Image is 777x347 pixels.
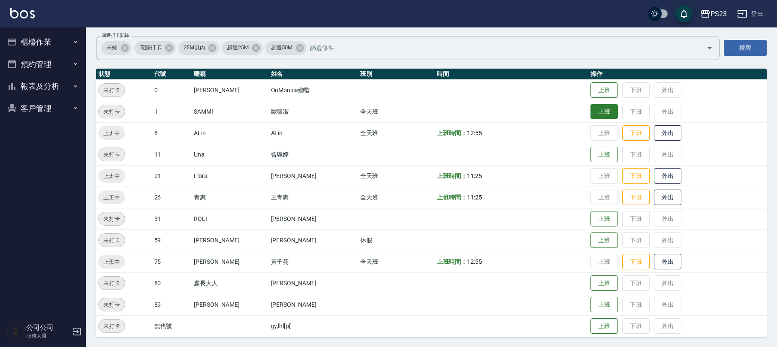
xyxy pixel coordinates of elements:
[192,69,268,80] th: 暱稱
[152,272,192,294] td: 80
[99,322,125,331] span: 未打卡
[467,258,482,265] span: 12:55
[590,82,618,98] button: 上班
[265,43,298,52] span: 超過50M
[308,40,692,55] input: 篩選條件
[101,41,132,55] div: 未知
[99,214,125,223] span: 未打卡
[98,129,125,138] span: 上班中
[3,97,82,120] button: 客戶管理
[98,172,125,181] span: 上班中
[99,279,125,288] span: 未打卡
[192,122,268,144] td: ALin
[152,294,192,315] td: 89
[152,187,192,208] td: 26
[734,6,767,22] button: 登出
[590,297,618,313] button: 上班
[437,130,467,136] b: 上班時間：
[152,79,192,101] td: 0
[358,69,435,80] th: 班別
[152,208,192,229] td: 31
[98,193,125,202] span: 上班中
[192,165,268,187] td: Flora
[99,86,125,95] span: 未打卡
[192,272,268,294] td: 處長大人
[178,43,211,52] span: 25M以內
[622,168,650,184] button: 下班
[102,32,129,39] label: 篩選打卡記錄
[269,79,358,101] td: OuMonica總監
[152,229,192,251] td: 59
[134,43,167,52] span: 電腦打卡
[192,208,268,229] td: ROLI
[675,5,693,22] button: save
[192,294,268,315] td: [PERSON_NAME]
[98,257,125,266] span: 上班中
[134,41,176,55] div: 電腦打卡
[10,8,35,18] img: Logo
[269,315,358,337] td: gy,lhl[p[
[265,41,307,55] div: 超過50M
[152,251,192,272] td: 75
[269,69,358,80] th: 姓名
[435,69,588,80] th: 時間
[152,315,192,337] td: 無代號
[358,187,435,208] td: 全天班
[269,272,358,294] td: [PERSON_NAME]
[467,130,482,136] span: 12:55
[467,172,482,179] span: 11:25
[3,53,82,75] button: 預約管理
[590,232,618,248] button: 上班
[192,101,268,122] td: SAMMI
[590,275,618,291] button: 上班
[654,125,681,141] button: 外出
[152,122,192,144] td: 8
[99,150,125,159] span: 未打卡
[358,229,435,251] td: 休假
[622,190,650,205] button: 下班
[622,254,650,270] button: 下班
[192,187,268,208] td: 青惠
[7,323,24,340] img: Person
[222,43,254,52] span: 超過25M
[192,144,268,165] td: Una
[711,9,727,19] div: PS23
[437,172,467,179] b: 上班時間：
[152,101,192,122] td: 1
[590,318,618,334] button: 上班
[269,101,358,122] td: 歐諦潔
[99,236,125,245] span: 未打卡
[269,144,358,165] td: 曾琬婷
[269,187,358,208] td: 王青惠
[26,323,70,332] h5: 公司公司
[26,332,70,340] p: 服務人員
[269,251,358,272] td: 黃子芸
[3,75,82,97] button: 報表及分析
[622,125,650,141] button: 下班
[437,258,467,265] b: 上班時間：
[269,208,358,229] td: [PERSON_NAME]
[724,40,767,56] button: 搜尋
[588,69,767,80] th: 操作
[269,165,358,187] td: [PERSON_NAME]
[654,190,681,205] button: 外出
[437,194,467,201] b: 上班時間：
[222,41,263,55] div: 超過25M
[654,168,681,184] button: 外出
[590,147,618,163] button: 上班
[152,144,192,165] td: 11
[467,194,482,201] span: 11:25
[269,294,358,315] td: [PERSON_NAME]
[358,165,435,187] td: 全天班
[152,69,192,80] th: 代號
[697,5,730,23] button: PS23
[358,101,435,122] td: 全天班
[101,43,123,52] span: 未知
[178,41,220,55] div: 25M以內
[358,122,435,144] td: 全天班
[96,69,152,80] th: 狀態
[99,300,125,309] span: 未打卡
[358,251,435,272] td: 全天班
[192,229,268,251] td: [PERSON_NAME]
[192,79,268,101] td: [PERSON_NAME]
